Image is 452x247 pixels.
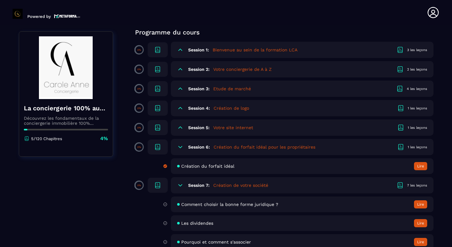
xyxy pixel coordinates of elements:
p: 0% [137,146,141,149]
span: Comment choisir la bonne forme juridique ? [181,202,278,207]
span: Les dividendes [181,221,213,226]
p: 0% [137,49,141,51]
h5: Création du forfait idéal pour les propriétaires [214,144,315,150]
div: 1 les leçons [408,125,427,130]
h6: Session 2: [188,67,210,72]
img: logo [54,13,80,19]
div: 3 les leçons [407,48,427,52]
div: 7 les leçons [407,183,427,188]
h5: Votre conciergerie de A à Z [213,66,272,72]
p: 0% [137,126,141,129]
button: Lire [414,200,427,208]
button: Lire [414,238,427,246]
h5: Bienvenue au sein de la formation LCA [213,47,297,53]
p: 0% [137,107,141,110]
p: 5/120 Chapitres [31,136,62,141]
div: 2 les leçons [407,67,427,72]
h6: Session 4: [188,106,210,111]
img: logo-branding [13,9,23,19]
h6: Session 5: [188,125,210,130]
span: Création du forfait idéal [181,164,234,169]
p: 4% [100,135,108,142]
h5: Etude de marché [213,86,251,92]
p: 0% [137,184,141,187]
button: Lire [414,219,427,227]
p: Découvrez les fondamentaux de la conciergerie immobilière 100% automatisée. Cette formation est c... [24,116,108,126]
h6: Session 1: [188,47,209,52]
h6: Session 3: [188,86,210,91]
div: 4 les leçons [407,87,427,91]
p: Powered by [27,14,51,19]
h6: Session 6: [188,145,210,150]
span: Pourquoi et comment s'associer [181,239,251,244]
button: Lire [414,162,427,170]
p: 0% [137,87,141,90]
h5: Votre site internet [213,124,253,131]
h5: Création de votre société [213,182,268,188]
p: 0% [137,68,141,71]
img: banner [24,36,108,99]
p: Programme du cours [135,28,433,37]
h6: Session 7: [188,183,210,188]
div: 1 les leçons [408,106,427,111]
h5: Création de logo [214,105,249,111]
h4: La conciergerie 100% automatisée [24,104,108,113]
div: 1 les leçons [408,145,427,150]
